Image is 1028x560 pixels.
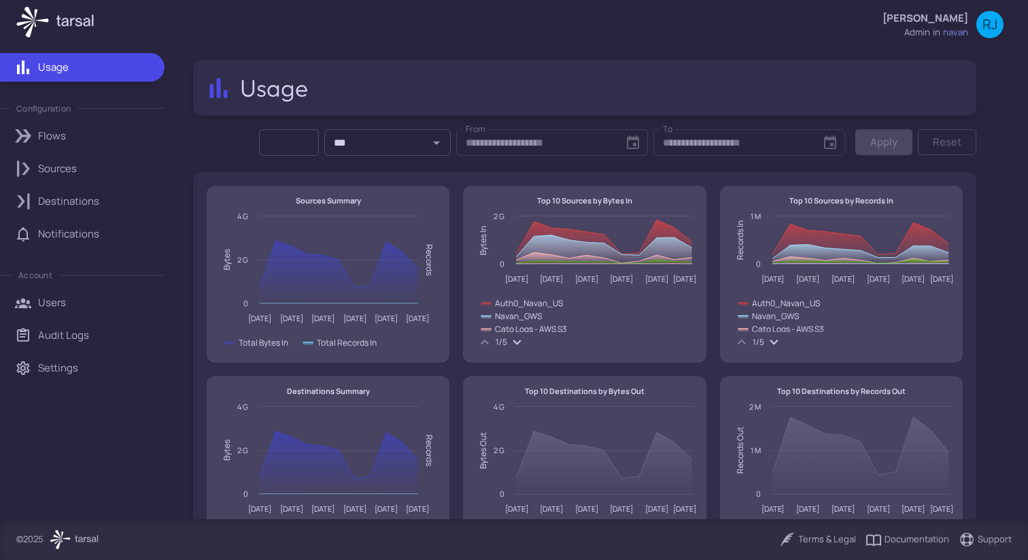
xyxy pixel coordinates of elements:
text: Destinations Summary [287,386,371,396]
text: [DATE] [505,274,528,284]
text: [DATE] [575,274,598,284]
p: Notifications [38,227,99,242]
text: 2 G [237,254,248,265]
text: 4 G [494,401,504,412]
text: [DATE] [575,504,598,514]
span: navan [943,26,968,39]
text: Records [424,435,436,466]
g: TinesAudit-AWS S3, series 6 of 10 with 11 data points. [770,261,951,267]
a: Documentation [866,531,949,548]
text: 0 [500,489,504,499]
svg: Interactive chart [468,191,700,363]
label: From [466,123,485,135]
text: [DATE] [280,313,303,323]
button: Open [427,133,446,152]
text: [DATE] [673,504,696,514]
p: Flows [38,129,66,144]
text: Bytes In [478,225,490,254]
p: Users [38,295,66,310]
text: [DATE] [505,504,528,514]
button: Show Navan_GWS [481,310,541,322]
text: 0 [756,489,761,499]
text: 2 G [494,445,504,455]
text: [DATE] [311,504,335,514]
g: cyberhaven-evidence-object-metadata, series 5 of 10 with 11 data points. [770,261,951,267]
g: Navan Windows Server Event Logs, series 10 of 10 with 11 data points. [770,261,951,267]
svg: Interactive chart [212,191,444,363]
p: Audit Logs [38,328,89,343]
g: Cato Logs - AWS S3, series 3 of 10 with 11 data points. [513,250,694,266]
text: [DATE] [611,274,634,284]
text: [DATE] [902,274,925,284]
p: Configuration [16,103,71,114]
button: [PERSON_NAME]admininnavanRJ [874,5,1012,44]
svg: Interactive chart [725,191,957,363]
text: [DATE] [248,504,271,514]
text: Top 10 Destinations by Bytes Out [525,386,645,396]
g: Total Records In, series 2 of 2 with 11 data points. Y axis, Bytes. [257,301,420,306]
h2: Usage [240,73,311,102]
text: [DATE] [645,504,668,514]
text: 1 M [751,445,761,455]
g: GW Alert Center, series 9 of 10 with 11 data points. [770,261,951,267]
text: Bytes [221,440,233,461]
text: [DATE] [832,504,855,514]
g: Navan_GWS, series 2 of 10 with 11 data points. [770,242,951,261]
text: 0 [243,489,248,499]
a: Terms & Legal [779,531,856,548]
text: Top 10 Sources by Records In [789,195,893,205]
div: Sources Summary. Highcharts interactive chart. [212,191,444,363]
text: 1/5 [753,336,764,348]
text: [DATE] [645,274,668,284]
g: GW Alert Center, series 10 of 10 with 11 data points. [513,261,694,267]
text: 0 [756,259,761,269]
text: [DATE] [540,504,563,514]
button: Show Auth0_Navan_US [738,297,819,309]
span: RJ [982,18,997,31]
text: Cato Logs - AWS S3 [495,323,567,335]
a: Support [959,531,1012,548]
div: Top 10 Sources by Bytes In. Highcharts interactive chart. [468,191,700,363]
text: [DATE] [343,504,366,514]
text: Bytes Out [478,432,490,469]
text: 0 [500,259,504,269]
button: Apply [855,129,912,155]
text: 2 G [494,211,504,221]
div: Top 10 Sources by Records In. Highcharts interactive chart. [725,191,957,363]
text: 2 G [237,445,248,455]
div: Top 10 Destinations by Bytes Out. Highcharts interactive chart. [468,382,700,553]
text: [DATE] [867,274,890,284]
text: Bytes [221,249,233,270]
button: Reset [918,129,976,155]
text: [DATE] [280,504,303,514]
div: admin [904,26,930,39]
text: 2 M [749,401,761,412]
text: [DATE] [761,274,784,284]
text: [DATE] [673,274,696,284]
text: 1/5 [496,336,507,348]
text: 1 M [751,211,761,221]
text: [DATE] [375,313,398,323]
p: Usage [38,60,69,75]
text: [DATE] [375,504,398,514]
text: [DATE] [311,313,335,323]
svg: Interactive chart [468,382,700,553]
text: [DATE] [796,274,819,284]
text: [DATE] [761,504,784,514]
div: Destinations Summary. Highcharts interactive chart. [212,382,444,553]
text: Records [424,244,436,276]
g: 1Password, series 8 of 10 with 11 data points. [770,261,951,267]
text: Sources Summary [296,195,362,205]
text: [DATE] [930,504,953,514]
text: Records Out [734,427,745,474]
text: [DATE] [902,504,925,514]
g: O365 Logs, series 6 of 10 with 11 data points. [513,261,694,267]
button: Show Auth0_Navan_US [481,297,562,309]
button: Show Total Bytes In [224,337,289,348]
button: Show Navan_GWS [738,310,798,322]
g: 1Password, series 9 of 10 with 11 data points. [513,261,694,267]
text: [DATE] [930,274,953,284]
text: [DATE] [540,274,563,284]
